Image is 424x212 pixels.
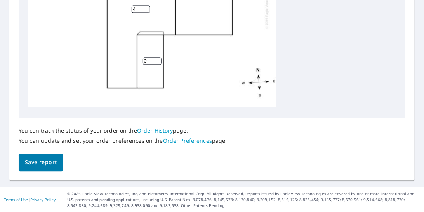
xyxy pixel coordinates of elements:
a: Terms of Use [4,197,28,202]
a: Order History [137,127,173,134]
a: Order Preferences [163,137,212,144]
button: Save report [19,154,63,171]
p: You can update and set your order preferences on the page. [19,137,227,144]
a: Privacy Policy [30,197,56,202]
p: You can track the status of your order on the page. [19,127,227,134]
p: | [4,197,56,202]
p: © 2025 Eagle View Technologies, Inc. and Pictometry International Corp. All Rights Reserved. Repo... [67,191,420,208]
span: Save report [25,158,57,167]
